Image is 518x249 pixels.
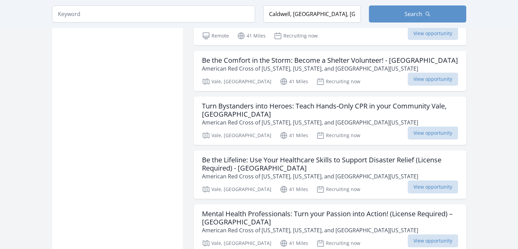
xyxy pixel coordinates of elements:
a: Turn Bystanders into Heroes: Teach Hands-Only CPR in your Community Vale, [GEOGRAPHIC_DATA] Ameri... [194,97,466,145]
h3: Be the Comfort in the Storm: Become a Shelter Volunteer! - [GEOGRAPHIC_DATA] [202,56,458,64]
button: Search [369,5,466,23]
span: View opportunity [408,180,458,193]
p: 41 Miles [280,185,308,193]
a: Be the Lifeline: Use Your Healthcare Skills to Support Disaster Relief (License Required) - [GEOG... [194,150,466,199]
input: Keyword [52,5,255,23]
span: View opportunity [408,27,458,40]
p: American Red Cross of [US_STATE], [US_STATE], and [GEOGRAPHIC_DATA][US_STATE] [202,64,458,73]
p: Recruiting now [274,32,318,40]
h3: Be the Lifeline: Use Your Healthcare Skills to Support Disaster Relief (License Required) - [GEOG... [202,156,458,172]
p: Remote [202,32,229,40]
h3: Mental Health Professionals: Turn your Passion into Action! (License Required) – [GEOGRAPHIC_DATA] [202,210,458,226]
p: Recruiting now [316,239,360,247]
p: Recruiting now [316,77,360,86]
a: Be the Comfort in the Storm: Become a Shelter Volunteer! - [GEOGRAPHIC_DATA] American Red Cross o... [194,51,466,91]
p: Recruiting now [316,131,360,140]
span: View opportunity [408,127,458,140]
p: 41 Miles [280,239,308,247]
p: American Red Cross of [US_STATE], [US_STATE], and [GEOGRAPHIC_DATA][US_STATE] [202,226,458,234]
input: Location [263,5,361,23]
p: American Red Cross of [US_STATE], [US_STATE], and [GEOGRAPHIC_DATA][US_STATE] [202,172,458,180]
span: Search [405,10,422,18]
p: Vale, [GEOGRAPHIC_DATA] [202,239,271,247]
p: Vale, [GEOGRAPHIC_DATA] [202,77,271,86]
p: Vale, [GEOGRAPHIC_DATA] [202,185,271,193]
p: Vale, [GEOGRAPHIC_DATA] [202,131,271,140]
p: 41 Miles [280,131,308,140]
p: Recruiting now [316,185,360,193]
h3: Turn Bystanders into Heroes: Teach Hands-Only CPR in your Community Vale, [GEOGRAPHIC_DATA] [202,102,458,118]
p: American Red Cross of [US_STATE], [US_STATE], and [GEOGRAPHIC_DATA][US_STATE] [202,118,458,127]
span: View opportunity [408,73,458,86]
p: 41 Miles [237,32,266,40]
span: View opportunity [408,234,458,247]
p: 41 Miles [280,77,308,86]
